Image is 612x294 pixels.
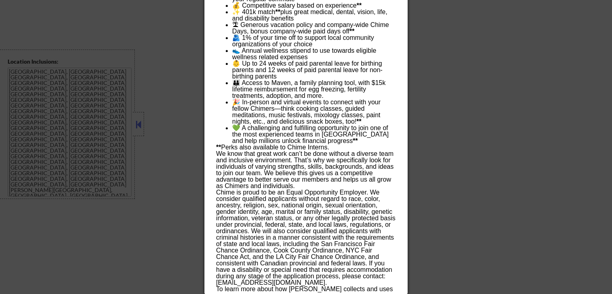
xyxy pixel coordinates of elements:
p: Chime is proud to be an Equal Opportunity Employer. We consider qualified applicants without rega... [216,189,396,286]
li: ✨ 401k match plus great medical, dental, vision, life, and disability benefits [232,9,396,22]
li: 👪 Access to Maven, a family planning tool, with $15k lifetime reimbursement for egg freezing, fer... [232,80,396,99]
li: 🏝 Generous vacation policy and company-wide Chime Days, bonus company-wide paid days off [232,22,396,35]
li: 👟 Annual wellness stipend to use towards eligible wellness related expenses [232,48,396,60]
li: 💰 Competitive salary based on experience [232,2,396,9]
p: Perks also available to Chime Interns. [216,144,396,151]
li: 💚 A challenging and fulfilling opportunity to join one of the most experienced teams in [GEOGRAPH... [232,125,396,144]
li: 🫂 1% of your time off to support local community organizations of your choice [232,35,396,48]
li: 👶 Up to 24 weeks of paid parental leave for birthing parents and 12 weeks of paid parental leave ... [232,60,396,80]
li: 🎉 In-person and virtual events to connect with your fellow Chimers—think cooking classes, guided ... [232,99,396,125]
p: We know that great work can’t be done without a diverse team and inclusive environment. That’s wh... [216,151,396,189]
a: [EMAIL_ADDRESS][DOMAIN_NAME] [216,279,325,286]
